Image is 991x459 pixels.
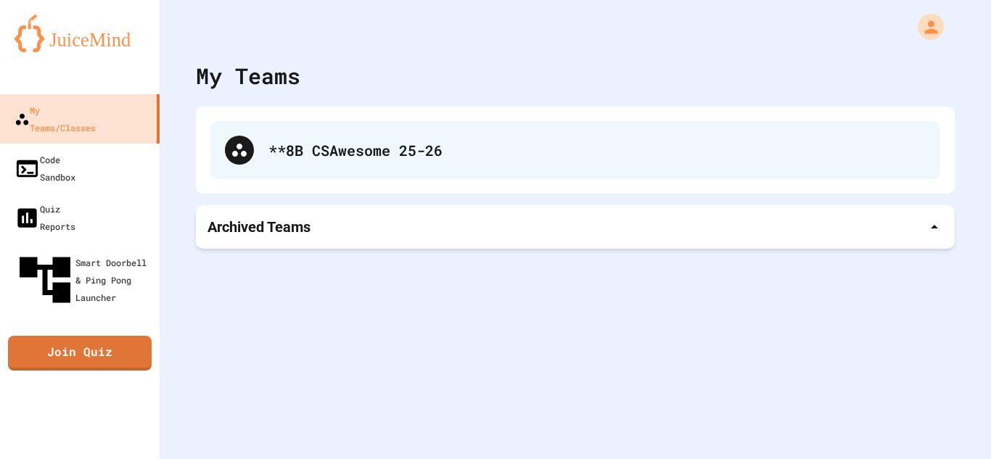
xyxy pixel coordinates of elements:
div: **8B CSAwesome 25-26 [210,121,940,179]
div: Smart Doorbell & Ping Pong Launcher [15,249,154,310]
img: logo-orange.svg [15,15,145,52]
a: Join Quiz [8,336,152,371]
div: My Teams [196,59,300,92]
p: Archived Teams [207,217,311,237]
div: Code Sandbox [15,151,75,186]
div: Quiz Reports [15,200,75,235]
div: My Teams/Classes [15,102,96,136]
div: My Account [902,10,947,44]
div: **8B CSAwesome 25-26 [268,139,926,161]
